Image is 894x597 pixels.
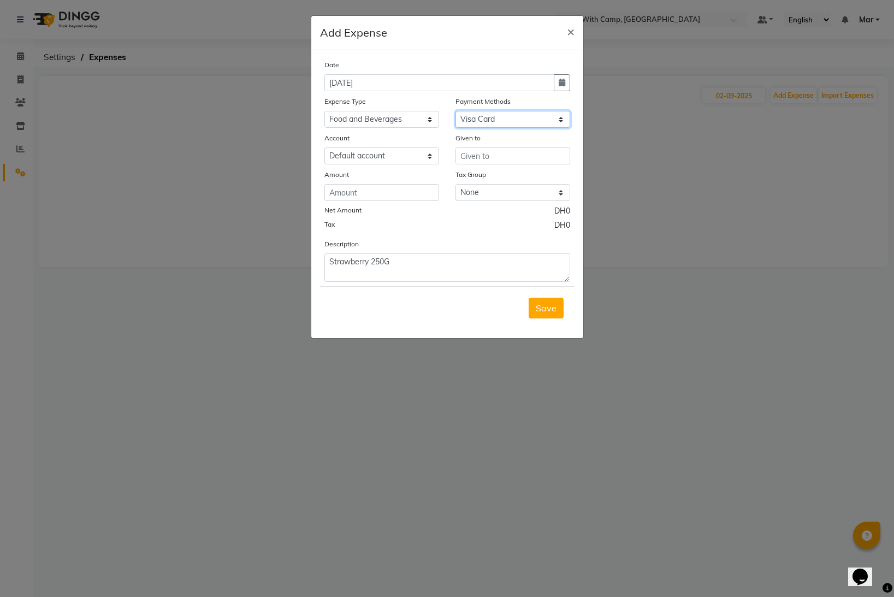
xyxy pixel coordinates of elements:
[554,205,570,220] span: DH0
[324,60,339,70] label: Date
[536,303,556,314] span: Save
[324,205,362,215] label: Net Amount
[324,133,350,143] label: Account
[567,23,575,39] span: ×
[455,170,486,180] label: Tax Group
[455,97,511,107] label: Payment Methods
[324,170,349,180] label: Amount
[558,16,583,46] button: Close
[848,553,883,586] iframe: chat widget
[324,184,439,201] input: Amount
[455,133,481,143] label: Given to
[324,97,366,107] label: Expense Type
[324,239,359,249] label: Description
[455,147,570,164] input: Given to
[320,25,387,41] h5: Add Expense
[554,220,570,234] span: DH0
[324,220,335,229] label: Tax
[529,298,564,318] button: Save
